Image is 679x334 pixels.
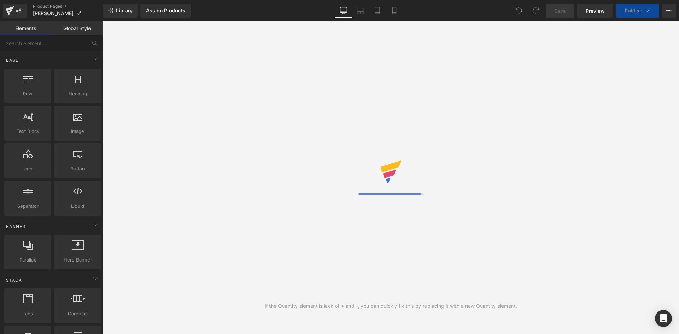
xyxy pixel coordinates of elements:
span: [PERSON_NAME] [33,11,74,16]
span: Separator [6,203,49,210]
span: Icon [6,165,49,172]
span: Base [5,57,19,64]
span: Carousel [56,310,99,317]
span: Text Block [6,128,49,135]
span: Heading [56,90,99,98]
a: Laptop [352,4,369,18]
span: Parallax [6,256,49,264]
button: Redo [529,4,543,18]
span: Hero Banner [56,256,99,264]
span: Banner [5,223,26,230]
span: Preview [586,7,605,14]
div: Open Intercom Messenger [655,310,672,327]
a: Preview [577,4,613,18]
span: Save [554,7,566,14]
span: Row [6,90,49,98]
a: New Library [103,4,138,18]
a: Global Style [51,21,103,35]
div: Assign Products [146,8,185,13]
button: Publish [616,4,659,18]
a: v6 [3,4,27,18]
span: Image [56,128,99,135]
span: Stack [5,277,23,283]
a: Desktop [335,4,352,18]
span: Liquid [56,203,99,210]
span: Library [116,7,133,14]
button: More [662,4,676,18]
a: Product Pages [33,4,103,9]
span: Publish [625,8,642,13]
div: If the Quantity element is lack of + and -, you can quickly fix this by replacing it with a new Q... [265,302,517,310]
span: Tabs [6,310,49,317]
a: Tablet [369,4,386,18]
span: Button [56,165,99,172]
div: v6 [14,6,23,15]
button: Undo [512,4,526,18]
a: Mobile [386,4,403,18]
